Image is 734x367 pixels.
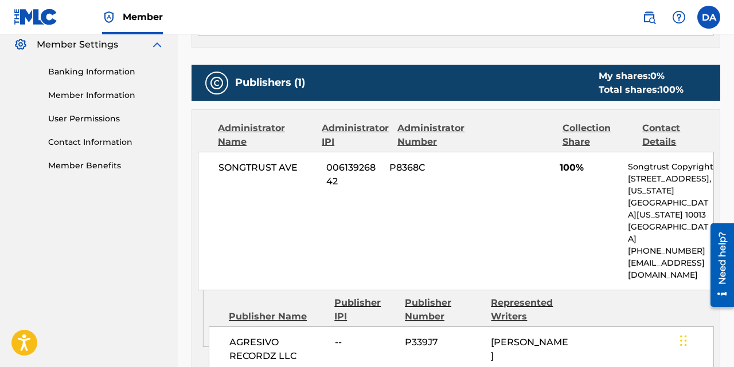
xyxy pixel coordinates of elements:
[235,76,305,89] h5: Publishers (1)
[628,173,713,185] p: [STREET_ADDRESS],
[677,312,734,367] iframe: Chat Widget
[335,336,397,349] span: --
[667,6,690,29] div: Help
[560,161,619,175] span: 100%
[491,296,568,323] div: Represented Writers
[334,296,396,323] div: Publisher IPI
[229,310,326,323] div: Publisher Name
[702,218,734,312] iframe: Resource Center
[48,89,164,101] a: Member Information
[491,337,568,361] span: [PERSON_NAME]
[628,185,713,221] p: [US_STATE][GEOGRAPHIC_DATA][US_STATE] 10013
[659,84,684,95] span: 100 %
[48,136,164,148] a: Contact Information
[638,6,661,29] a: Public Search
[48,113,164,125] a: User Permissions
[397,121,469,149] div: Administrator Number
[229,336,326,363] span: AGRESIVO RECORDZ LLC
[599,69,684,83] div: My shares:
[563,121,634,149] div: Collection Share
[680,323,687,358] div: Drag
[405,336,482,349] span: P339J7
[389,161,463,175] span: P8368C
[642,121,714,149] div: Contact Details
[599,83,684,97] div: Total shares:
[628,245,713,257] p: [PHONE_NUMBER]
[322,121,389,149] div: Administrator IPI
[37,38,118,52] span: Member Settings
[650,70,665,81] span: 0 %
[628,221,713,245] p: [GEOGRAPHIC_DATA]
[642,10,656,24] img: search
[628,257,713,281] p: [EMAIL_ADDRESS][DOMAIN_NAME]
[405,296,482,323] div: Publisher Number
[102,10,116,24] img: Top Rightsholder
[48,160,164,172] a: Member Benefits
[218,121,313,149] div: Administrator Name
[210,76,224,90] img: Publishers
[14,38,28,52] img: Member Settings
[326,161,381,188] span: 00613926842
[123,10,163,23] span: Member
[628,161,713,173] p: Songtrust Copyright
[672,10,686,24] img: help
[48,66,164,78] a: Banking Information
[14,9,58,25] img: MLC Logo
[697,6,720,29] div: User Menu
[150,38,164,52] img: expand
[218,161,318,175] span: SONGTRUST AVE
